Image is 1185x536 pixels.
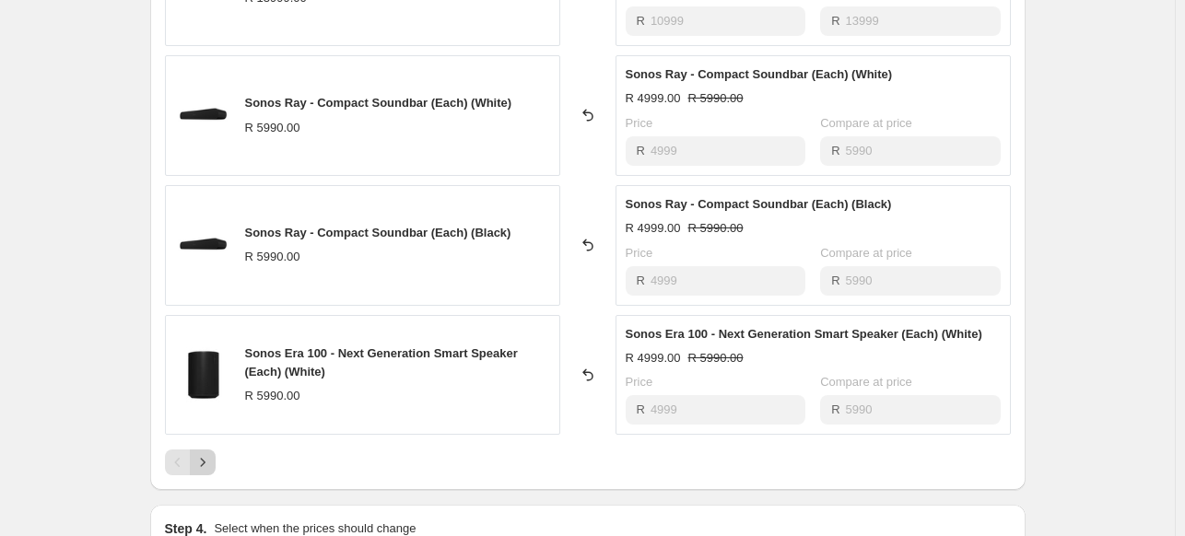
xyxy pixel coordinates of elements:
[190,449,216,475] button: Next
[831,274,839,287] span: R
[637,402,645,416] span: R
[626,116,653,130] span: Price
[245,387,300,405] div: R 5990.00
[626,375,653,389] span: Price
[175,347,230,402] img: Sonos-Era-100-Black-01_80x.jpg
[175,217,230,273] img: Sonos-Ray_80x.png
[688,349,744,367] strike: R 5990.00
[626,197,892,211] span: Sonos Ray - Compact Soundbar (Each) (Black)
[626,246,653,260] span: Price
[688,89,744,108] strike: R 5990.00
[637,144,645,157] span: R
[626,219,681,238] div: R 4999.00
[245,248,300,266] div: R 5990.00
[831,14,839,28] span: R
[688,219,744,238] strike: R 5990.00
[245,96,512,110] span: Sonos Ray - Compact Soundbar (Each) (White)
[831,402,839,416] span: R
[820,375,912,389] span: Compare at price
[820,246,912,260] span: Compare at price
[626,349,681,367] div: R 4999.00
[165,449,216,475] nav: Pagination
[637,274,645,287] span: R
[831,144,839,157] span: R
[637,14,645,28] span: R
[626,89,681,108] div: R 4999.00
[245,119,300,137] div: R 5990.00
[820,116,912,130] span: Compare at price
[245,346,518,379] span: Sonos Era 100 - Next Generation Smart Speaker (Each) (White)
[175,87,230,143] img: Sonos-Ray_80x.png
[626,67,893,81] span: Sonos Ray - Compact Soundbar (Each) (White)
[626,327,982,341] span: Sonos Era 100 - Next Generation Smart Speaker (Each) (White)
[245,226,511,239] span: Sonos Ray - Compact Soundbar (Each) (Black)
